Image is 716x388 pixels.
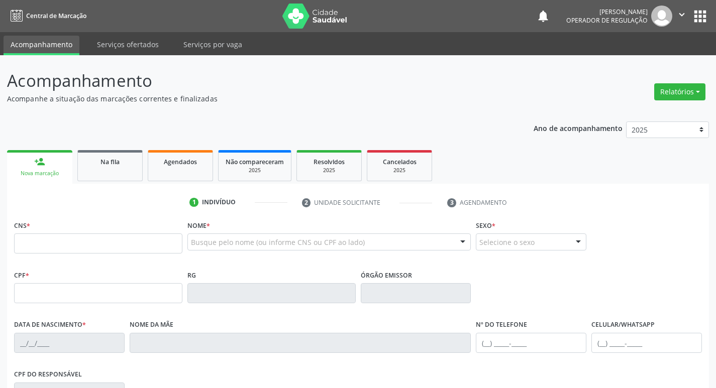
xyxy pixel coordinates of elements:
span: Na fila [100,158,120,166]
span: Busque pelo nome (ou informe CNS ou CPF ao lado) [191,237,365,247]
span: Não compareceram [226,158,284,166]
span: Selecione o sexo [479,237,535,247]
div: [PERSON_NAME] [566,8,648,16]
input: __/__/____ [14,333,125,353]
button:  [672,6,691,27]
div: 2025 [374,167,425,174]
button: Relatórios [654,83,705,100]
input: (__) _____-_____ [476,333,586,353]
label: CPF [14,268,29,283]
label: RG [187,268,196,283]
p: Acompanhe a situação das marcações correntes e finalizadas [7,93,498,104]
span: Operador de regulação [566,16,648,25]
a: Central de Marcação [7,8,86,24]
label: Nome [187,218,210,233]
div: 2025 [226,167,284,174]
input: (__) _____-_____ [591,333,702,353]
label: Data de nascimento [14,317,86,333]
label: Órgão emissor [361,268,412,283]
p: Ano de acompanhamento [534,121,623,134]
i:  [676,9,687,20]
button: notifications [536,9,550,23]
a: Acompanhamento [4,36,79,55]
div: Nova marcação [14,170,65,177]
label: CNS [14,218,30,233]
div: Indivíduo [202,198,236,207]
span: Agendados [164,158,197,166]
label: CPF do responsável [14,367,82,382]
span: Central de Marcação [26,12,86,20]
img: img [651,6,672,27]
div: 2025 [304,167,354,174]
label: Nome da mãe [130,317,173,333]
label: Nº do Telefone [476,317,527,333]
p: Acompanhamento [7,68,498,93]
label: Sexo [476,218,495,233]
span: Resolvidos [314,158,345,166]
label: Celular/WhatsApp [591,317,655,333]
a: Serviços por vaga [176,36,249,53]
div: 1 [189,198,198,207]
div: person_add [34,156,45,167]
button: apps [691,8,709,25]
span: Cancelados [383,158,417,166]
a: Serviços ofertados [90,36,166,53]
